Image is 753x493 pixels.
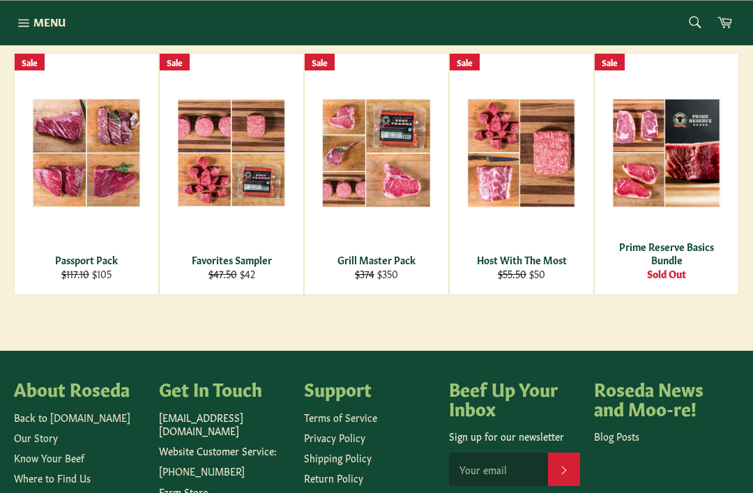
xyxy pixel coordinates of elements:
[24,253,150,266] div: Passport Pack
[32,98,141,207] img: Passport Pack
[14,471,91,485] a: Where to Find Us
[15,54,45,71] div: Sale
[159,53,304,295] a: Favorites Sampler Favorites Sampler $47.50 $42
[314,267,440,280] div: $350
[355,266,374,280] s: $374
[594,429,639,443] a: Blog Posts
[159,411,290,438] p: [EMAIL_ADDRESS][DOMAIN_NAME]
[177,99,286,207] img: Favorites Sampler
[322,98,431,208] img: Grill Master Pack
[304,53,449,295] a: Grill Master Pack Grill Master Pack $374 $350
[159,444,290,457] p: Website Customer Service:
[450,54,480,71] div: Sale
[612,98,721,208] img: Prime Reserve Basics Bundle
[594,379,725,417] h4: Roseda News and Moo-re!
[304,430,365,444] a: Privacy Policy
[159,379,290,398] h4: Get In Touch
[305,54,335,71] div: Sale
[169,253,295,266] div: Favorites Sampler
[14,450,84,464] a: Know Your Beef
[61,266,89,280] s: $117.10
[14,53,159,295] a: Passport Pack Passport Pack $117.10 $105
[449,453,548,486] input: Your email
[467,98,576,208] img: Host With The Most
[498,266,526,280] s: $55.50
[304,410,377,424] a: Terms of Service
[160,54,190,71] div: Sale
[595,54,625,71] div: Sale
[24,267,150,280] div: $105
[169,267,295,280] div: $42
[208,266,237,280] s: $47.50
[459,267,585,280] div: $50
[449,53,594,295] a: Host With The Most Host With The Most $55.50 $50
[304,379,435,398] h4: Support
[604,267,730,280] div: Sold Out
[304,450,372,464] a: Shipping Policy
[14,410,130,424] a: Back to [DOMAIN_NAME]
[449,379,580,417] h4: Beef Up Your Inbox
[33,15,66,29] span: Menu
[459,253,585,266] div: Host With The Most
[314,253,440,266] div: Grill Master Pack
[14,379,145,398] h4: About Roseda
[449,430,580,443] p: Sign up for our newsletter
[304,471,363,485] a: Return Policy
[594,53,739,295] a: Prime Reserve Basics Bundle Prime Reserve Basics Bundle Sold Out
[159,464,245,478] a: [PHONE_NUMBER]
[604,240,730,267] div: Prime Reserve Basics Bundle
[14,430,58,444] a: Our Story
